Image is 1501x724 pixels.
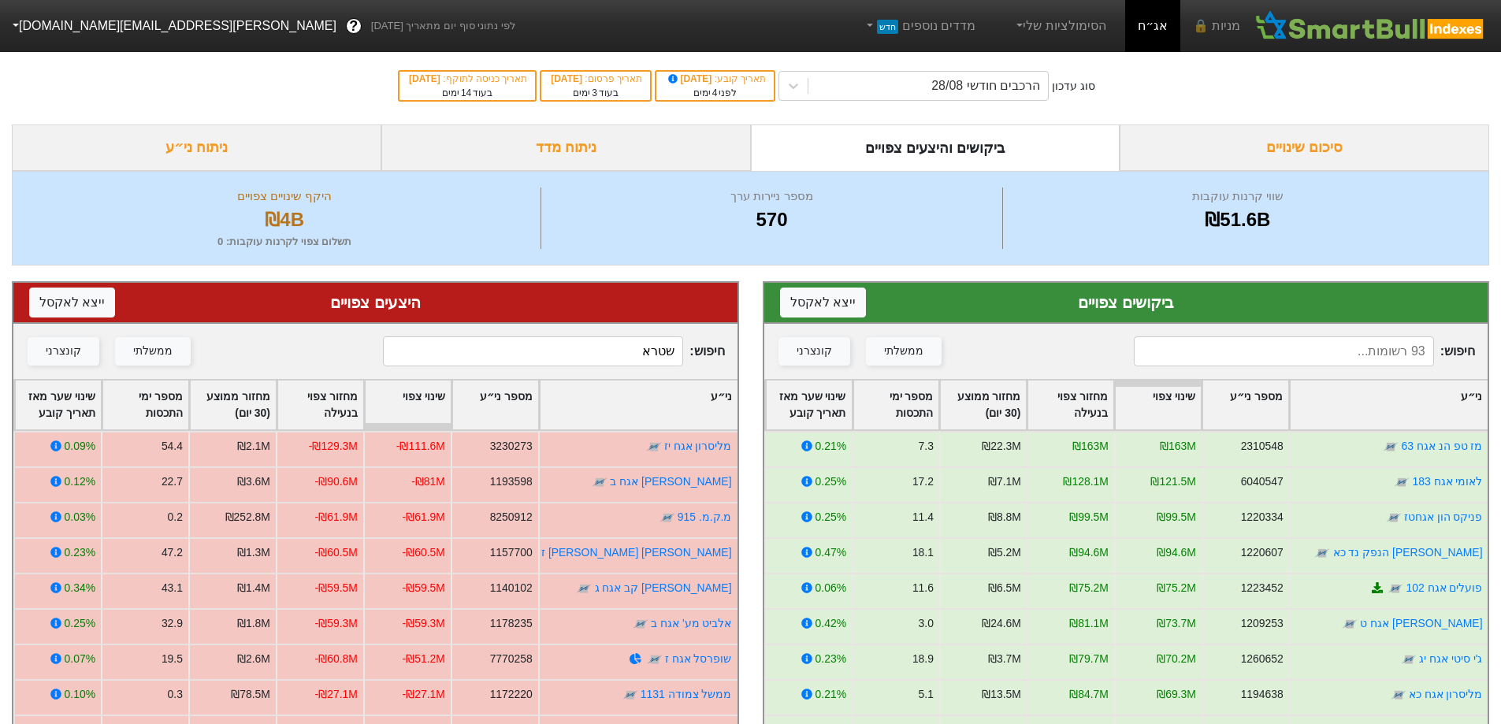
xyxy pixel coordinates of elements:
[1401,440,1482,452] a: מז טפ הנ אגח 63
[780,291,1473,314] div: ביקושים צפויים
[1332,546,1482,559] a: [PERSON_NAME] הנפק נד כא
[1240,686,1283,703] div: 1194638
[1072,438,1109,455] div: ₪163M
[490,509,533,525] div: 8250912
[815,580,845,596] div: 0.06%
[647,652,663,667] img: tase link
[162,473,183,490] div: 22.7
[407,86,527,100] div: בעוד ימים
[912,509,933,525] div: 11.4
[1157,651,1196,667] div: ₪70.2M
[541,546,731,559] a: [PERSON_NAME] [PERSON_NAME] ז
[315,544,358,561] div: -₪60.5M
[225,509,270,525] div: ₪252.8M
[712,87,718,98] span: 4
[641,688,732,700] a: ממשל צמודה 1131
[912,580,933,596] div: 11.6
[1069,651,1109,667] div: ₪79.7M
[1401,652,1417,667] img: tase link
[1385,510,1401,525] img: tase link
[1157,580,1196,596] div: ₪75.2M
[409,73,443,84] span: [DATE]
[162,651,183,667] div: 19.5
[1314,545,1330,561] img: tase link
[1406,581,1482,594] a: פועלים אגח 102
[678,511,732,523] a: מ.ק.מ. 915
[65,651,95,667] div: 0.07%
[1390,687,1406,703] img: tase link
[646,439,662,455] img: tase link
[237,544,270,561] div: ₪1.3M
[815,651,845,667] div: 0.23%
[237,651,270,667] div: ₪2.6M
[407,72,527,86] div: תאריך כניסה לתוקף :
[315,473,358,490] div: -₪90.6M
[1052,78,1095,95] div: סוג עדכון
[32,206,537,234] div: ₪4B
[1240,615,1283,632] div: 1209253
[664,86,766,100] div: לפני ימים
[815,615,845,632] div: 0.42%
[1007,10,1113,42] a: הסימולציות שלי
[1007,206,1469,234] div: ₪51.6B
[315,651,358,667] div: -₪60.8M
[1403,511,1482,523] a: פניקס הון אגחטז
[65,544,95,561] div: 0.23%
[133,343,173,360] div: ממשלתי
[490,544,533,561] div: 1157700
[1240,544,1283,561] div: 1220607
[940,381,1026,429] div: Toggle SortBy
[1202,381,1288,429] div: Toggle SortBy
[65,509,95,525] div: 0.03%
[982,686,1021,703] div: ₪13.5M
[28,337,99,366] button: קונצרני
[987,509,1020,525] div: ₪8.8M
[231,686,270,703] div: ₪78.5M
[665,652,732,665] a: שופרסל אגח ז
[853,381,939,429] div: Toggle SortBy
[403,686,445,703] div: -₪27.1M
[780,288,866,317] button: ייצא לאקסל
[371,18,515,34] span: לפי נתוני סוף יום מתאריך [DATE]
[162,544,183,561] div: 47.2
[1240,509,1283,525] div: 1220334
[1240,580,1283,596] div: 1223452
[1157,544,1196,561] div: ₪94.6M
[1408,688,1482,700] a: מליסרון אגח כא
[65,615,95,632] div: 0.25%
[1069,509,1109,525] div: ₪99.5M
[1240,438,1283,455] div: 2310548
[987,651,1020,667] div: ₪3.7M
[403,544,445,561] div: -₪60.5M
[659,510,675,525] img: tase link
[815,509,845,525] div: 0.25%
[349,16,358,37] span: ?
[383,336,724,366] span: חיפוש :
[168,509,183,525] div: 0.2
[866,337,942,366] button: ממשלתי
[490,473,533,490] div: 1193598
[65,580,95,596] div: 0.34%
[15,381,101,429] div: Toggle SortBy
[1157,686,1196,703] div: ₪69.3M
[1150,473,1195,490] div: ₪121.5M
[856,10,982,42] a: מדדים נוספיםחדש
[1240,651,1283,667] div: 1260652
[545,206,998,234] div: 570
[115,337,191,366] button: ממשלתי
[815,544,845,561] div: 0.47%
[1383,439,1399,455] img: tase link
[592,474,607,490] img: tase link
[1290,381,1488,429] div: Toggle SortBy
[1388,581,1403,596] img: tase link
[622,687,638,703] img: tase link
[1115,381,1201,429] div: Toggle SortBy
[237,615,270,632] div: ₪1.8M
[65,438,95,455] div: 0.09%
[381,124,751,171] div: ניתוח מדד
[592,87,597,98] span: 3
[751,124,1120,171] div: ביקושים והיצעים צפויים
[162,580,183,596] div: 43.1
[168,686,183,703] div: 0.3
[315,580,358,596] div: -₪59.5M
